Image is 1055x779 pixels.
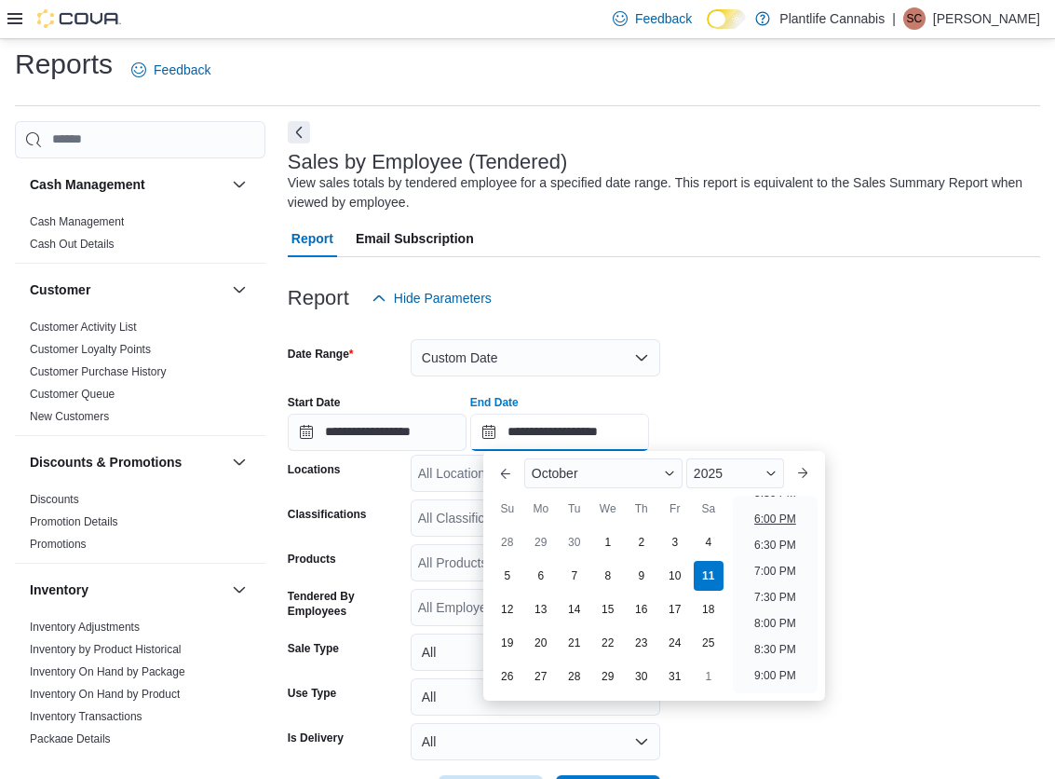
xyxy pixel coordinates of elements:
[694,662,724,691] div: day-1
[903,7,926,30] div: Sebastian Cardinal
[470,414,649,451] input: Press the down key to enter a popover containing a calendar. Press the escape key to close the po...
[30,237,115,252] span: Cash Out Details
[493,628,522,658] div: day-19
[694,561,724,591] div: day-11
[30,664,185,679] span: Inventory On Hand by Package
[30,687,180,702] span: Inventory On Hand by Product
[30,387,115,402] span: Customer Queue
[30,321,137,334] a: Customer Activity List
[30,688,180,701] a: Inventory On Hand by Product
[627,662,656,691] div: day-30
[30,709,142,724] span: Inventory Transactions
[30,365,167,378] a: Customer Purchase History
[411,634,660,671] button: All
[30,214,124,229] span: Cash Management
[933,7,1040,30] p: [PERSON_NAME]
[635,9,692,28] span: Feedback
[560,594,589,624] div: day-14
[470,395,519,410] label: End Date
[747,560,804,582] li: 7:00 PM
[30,175,224,194] button: Cash Management
[779,7,885,30] p: Plantlife Cannabis
[560,527,589,557] div: day-30
[747,612,804,635] li: 8:00 PM
[493,594,522,624] div: day-12
[154,61,210,79] span: Feedback
[228,279,250,301] button: Customer
[228,173,250,196] button: Cash Management
[30,581,88,599] h3: Inventory
[30,621,140,634] a: Inventory Adjustments
[694,466,723,481] span: 2025
[694,594,724,624] div: day-18
[288,151,568,173] h3: Sales by Employee (Tendered)
[526,594,556,624] div: day-13
[30,731,111,746] span: Package Details
[560,628,589,658] div: day-21
[288,731,344,745] label: Is Delivery
[660,662,690,691] div: day-31
[707,29,708,30] span: Dark Mode
[660,561,690,591] div: day-10
[593,494,623,524] div: We
[30,514,118,529] span: Promotion Details
[30,710,142,723] a: Inventory Transactions
[526,561,556,591] div: day-6
[707,9,746,29] input: Dark Mode
[560,662,589,691] div: day-28
[30,620,140,635] span: Inventory Adjustments
[493,561,522,591] div: day-5
[660,594,690,624] div: day-17
[892,7,896,30] p: |
[411,339,660,376] button: Custom Date
[30,642,182,657] span: Inventory by Product Historical
[364,280,499,317] button: Hide Parameters
[627,594,656,624] div: day-16
[30,409,109,424] span: New Customers
[228,451,250,473] button: Discounts & Promotions
[30,238,115,251] a: Cash Out Details
[124,51,218,89] a: Feedback
[907,7,923,30] span: SC
[411,678,660,716] button: All
[788,458,818,488] button: Next month
[15,46,113,83] h1: Reports
[593,594,623,624] div: day-15
[747,508,804,530] li: 6:00 PM
[627,628,656,658] div: day-23
[228,579,250,601] button: Inventory
[593,628,623,658] div: day-22
[291,220,333,257] span: Report
[593,662,623,691] div: day-29
[694,527,724,557] div: day-4
[660,527,690,557] div: day-3
[30,453,182,471] h3: Discounts & Promotions
[493,494,522,524] div: Su
[733,496,818,693] ul: Time
[288,686,336,701] label: Use Type
[30,492,79,507] span: Discounts
[30,410,109,423] a: New Customers
[30,364,167,379] span: Customer Purchase History
[288,287,349,309] h3: Report
[532,466,578,481] span: October
[30,732,111,745] a: Package Details
[491,458,521,488] button: Previous Month
[627,527,656,557] div: day-2
[627,561,656,591] div: day-9
[15,316,265,435] div: Customer
[493,527,522,557] div: day-28
[288,589,403,619] label: Tendered By Employees
[593,527,623,557] div: day-1
[411,723,660,760] button: All
[747,534,804,556] li: 6:30 PM
[526,494,556,524] div: Mo
[30,175,145,194] h3: Cash Management
[694,628,724,658] div: day-25
[15,211,265,263] div: Cash Management
[526,662,556,691] div: day-27
[747,586,804,608] li: 7:30 PM
[394,289,492,307] span: Hide Parameters
[694,494,724,524] div: Sa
